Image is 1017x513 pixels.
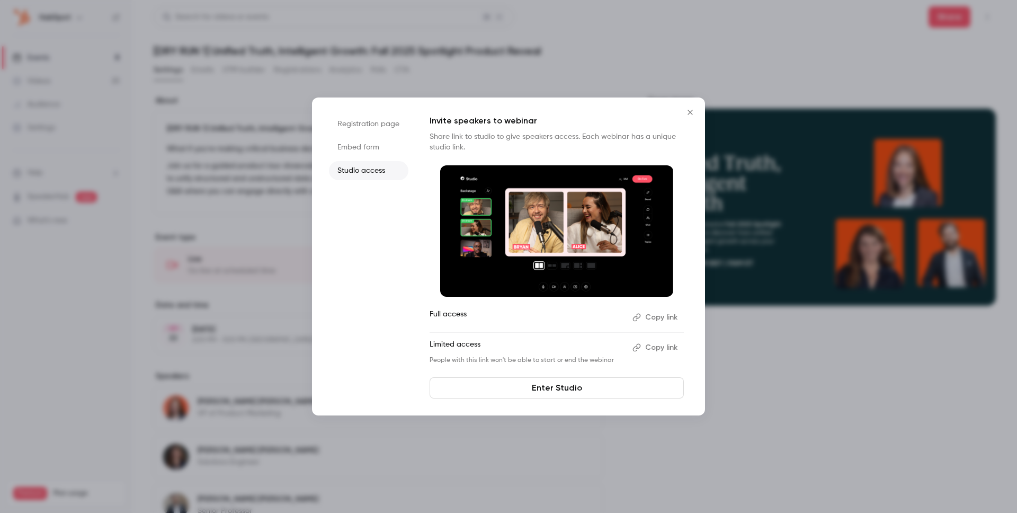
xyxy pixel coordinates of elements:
li: Studio access [329,161,408,180]
li: Registration page [329,114,408,134]
img: Invite speakers to webinar [440,165,673,297]
button: Close [680,102,701,123]
p: Limited access [430,339,624,356]
p: People with this link won't be able to start or end the webinar [430,356,624,365]
button: Copy link [628,309,684,326]
li: Embed form [329,138,408,157]
button: Copy link [628,339,684,356]
p: Full access [430,309,624,326]
p: Share link to studio to give speakers access. Each webinar has a unique studio link. [430,131,684,153]
a: Enter Studio [430,377,684,399]
p: Invite speakers to webinar [430,114,684,127]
